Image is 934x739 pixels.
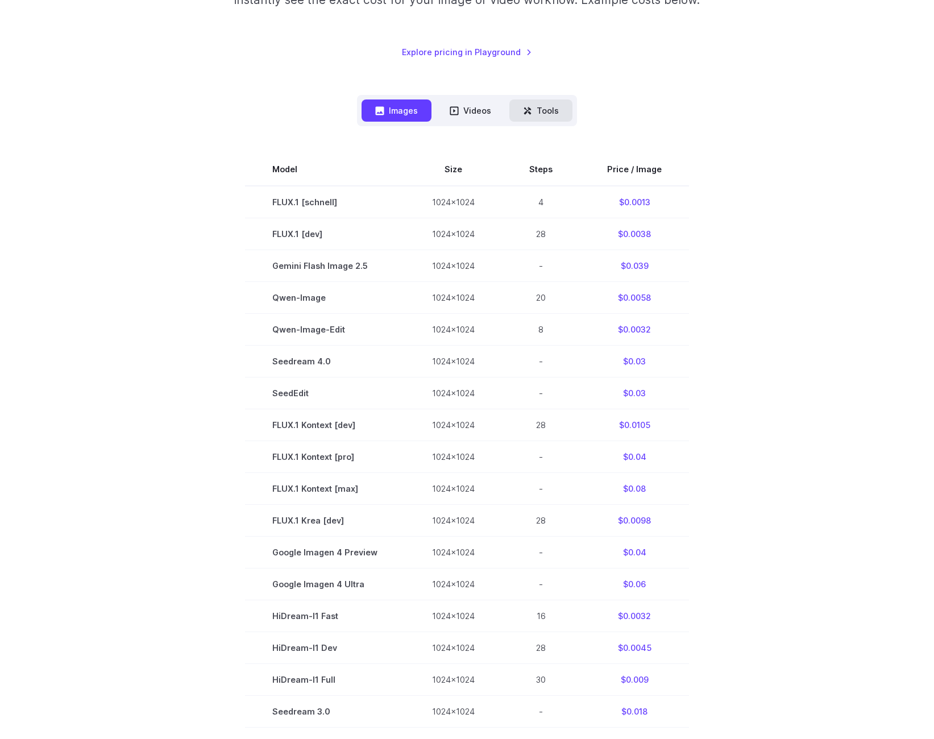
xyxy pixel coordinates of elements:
td: 1024x1024 [405,664,502,696]
td: $0.0045 [580,632,689,664]
th: Size [405,153,502,185]
td: 1024x1024 [405,186,502,218]
td: $0.0038 [580,218,689,250]
td: HiDream-I1 Dev [245,632,405,664]
td: 4 [502,186,580,218]
td: 28 [502,409,580,441]
td: 1024x1024 [405,504,502,536]
td: $0.018 [580,696,689,728]
td: SeedEdit [245,377,405,409]
td: 28 [502,504,580,536]
td: Google Imagen 4 Ultra [245,568,405,600]
td: $0.0105 [580,409,689,441]
td: 20 [502,281,580,313]
span: Gemini Flash Image 2.5 [272,259,377,272]
td: Qwen-Image-Edit [245,313,405,345]
td: FLUX.1 Kontext [pro] [245,441,405,472]
td: - [502,568,580,600]
td: $0.03 [580,345,689,377]
td: $0.03 [580,377,689,409]
td: - [502,696,580,728]
td: Google Imagen 4 Preview [245,537,405,568]
th: Steps [502,153,580,185]
td: $0.04 [580,537,689,568]
td: 1024x1024 [405,313,502,345]
td: 1024x1024 [405,568,502,600]
td: - [502,377,580,409]
td: $0.06 [580,568,689,600]
th: Model [245,153,405,185]
button: Images [362,99,431,122]
td: $0.009 [580,664,689,696]
td: 1024x1024 [405,250,502,281]
td: - [502,345,580,377]
td: 1024x1024 [405,281,502,313]
td: 30 [502,664,580,696]
td: $0.039 [580,250,689,281]
td: $0.08 [580,472,689,504]
th: Price / Image [580,153,689,185]
td: Seedream 3.0 [245,696,405,728]
td: Qwen-Image [245,281,405,313]
td: 28 [502,632,580,664]
button: Tools [509,99,572,122]
button: Videos [436,99,505,122]
td: $0.0058 [580,281,689,313]
td: 1024x1024 [405,632,502,664]
td: 1024x1024 [405,696,502,728]
td: - [502,537,580,568]
td: $0.0032 [580,600,689,632]
td: $0.0013 [580,186,689,218]
td: FLUX.1 [schnell] [245,186,405,218]
td: Seedream 4.0 [245,345,405,377]
td: FLUX.1 Krea [dev] [245,504,405,536]
td: 1024x1024 [405,218,502,250]
td: 1024x1024 [405,472,502,504]
td: $0.04 [580,441,689,472]
td: FLUX.1 [dev] [245,218,405,250]
td: 8 [502,313,580,345]
td: 1024x1024 [405,409,502,441]
td: - [502,472,580,504]
td: HiDream-I1 Full [245,664,405,696]
td: $0.0032 [580,313,689,345]
a: Explore pricing in Playground [402,45,532,59]
td: FLUX.1 Kontext [dev] [245,409,405,441]
td: 1024x1024 [405,345,502,377]
td: 1024x1024 [405,537,502,568]
td: 1024x1024 [405,377,502,409]
td: - [502,250,580,281]
td: 16 [502,600,580,632]
td: 28 [502,218,580,250]
td: - [502,441,580,472]
td: 1024x1024 [405,600,502,632]
td: HiDream-I1 Fast [245,600,405,632]
td: $0.0098 [580,504,689,536]
td: FLUX.1 Kontext [max] [245,472,405,504]
td: 1024x1024 [405,441,502,472]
